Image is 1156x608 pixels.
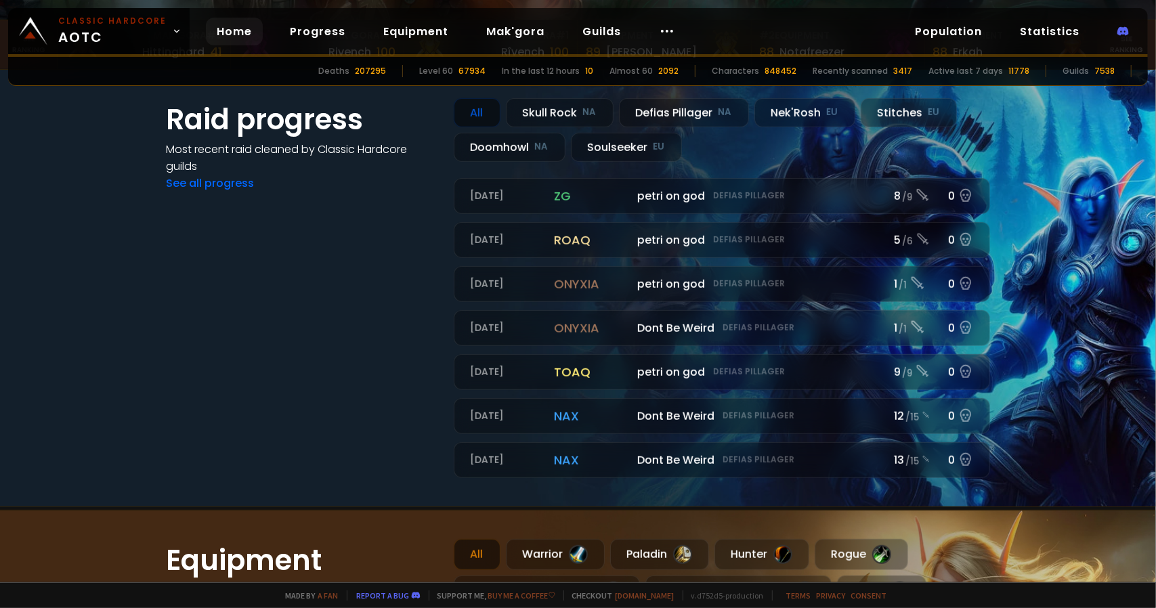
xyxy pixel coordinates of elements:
div: Active last 7 days [928,65,1003,77]
a: a fan [318,590,339,601]
div: Mage [837,576,926,607]
div: 11778 [1008,65,1029,77]
a: Report a bug [357,590,410,601]
div: Warrior [506,539,605,570]
a: Mak'gora [475,18,555,45]
a: Equipment [372,18,459,45]
a: [DATE]onyxiapetri on godDefias Pillager1 /10 [454,266,990,302]
span: AOTC [58,15,167,47]
div: Paladin [610,539,709,570]
a: Population [904,18,993,45]
h4: Most recent raid cleaned by Classic Hardcore guilds [167,141,437,175]
span: Made by [278,590,339,601]
div: Nek'Rosh [754,98,855,127]
div: Soulseeker [571,133,682,162]
h1: Raid progress [167,98,437,141]
div: All [454,539,500,570]
span: v. d752d5 - production [683,590,764,601]
div: Almost 60 [609,65,653,77]
a: Home [206,18,263,45]
a: Consent [851,590,887,601]
div: 207295 [355,65,386,77]
a: Classic HardcoreAOTC [8,8,190,54]
div: Skull Rock [506,98,614,127]
div: [DEMOGRAPHIC_DATA] [454,576,640,607]
div: 848452 [765,65,796,77]
a: Guilds [572,18,632,45]
a: See all progress [167,175,255,191]
a: Progress [279,18,356,45]
a: Terms [786,590,811,601]
div: Guilds [1063,65,1089,77]
a: [DATE]naxDont Be WeirdDefias Pillager12 /150 [454,398,990,434]
small: Classic Hardcore [58,15,167,27]
div: All [454,98,500,127]
div: Doomhowl [454,133,565,162]
div: 3417 [893,65,912,77]
div: Defias Pillager [619,98,749,127]
div: 67934 [458,65,486,77]
small: NA [719,106,732,119]
small: EU [928,106,940,119]
div: 10 [585,65,593,77]
small: EU [654,140,665,154]
a: [DATE]roaqpetri on godDefias Pillager5 /60 [454,222,990,258]
div: Deaths [318,65,349,77]
a: Privacy [817,590,846,601]
div: 2092 [658,65,679,77]
span: Checkout [563,590,675,601]
small: NA [583,106,597,119]
div: [DEMOGRAPHIC_DATA] [645,576,832,607]
small: NA [535,140,549,154]
a: Buy me a coffee [488,590,555,601]
div: Recently scanned [813,65,888,77]
small: EU [827,106,838,119]
div: In the last 12 hours [502,65,580,77]
div: Hunter [714,539,809,570]
a: [DATE]onyxiaDont Be WeirdDefias Pillager1 /10 [454,310,990,346]
div: 7538 [1094,65,1115,77]
div: Level 60 [419,65,453,77]
a: [DATE]zgpetri on godDefias Pillager8 /90 [454,178,990,214]
span: Support me, [429,590,555,601]
div: Rogue [815,539,908,570]
a: Statistics [1009,18,1090,45]
a: [DATE]naxDont Be WeirdDefias Pillager13 /150 [454,442,990,478]
div: Stitches [861,98,957,127]
a: [DOMAIN_NAME] [616,590,675,601]
div: Characters [712,65,759,77]
a: [DATE]toaqpetri on godDefias Pillager9 /90 [454,354,990,390]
